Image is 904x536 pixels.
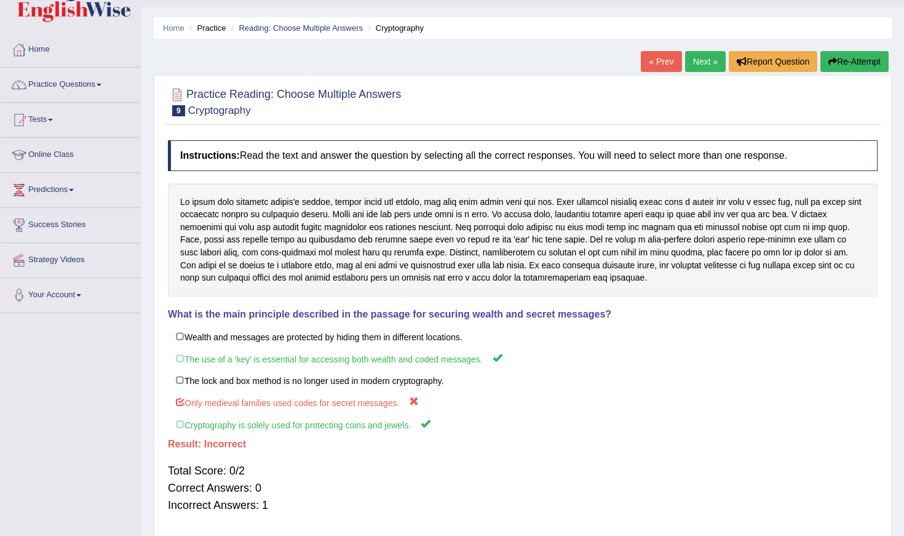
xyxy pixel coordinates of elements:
span: 9 [172,105,185,116]
a: Home [1,33,141,63]
label: Only medieval families used codes for secret messages. [168,391,878,414]
label: Wealth and messages are protected by hiding them in different locations. [168,326,878,348]
label: Cryptography is solely used for protecting coins and jewels. [168,413,878,436]
h4: Result: [168,439,878,450]
li: Practice [186,22,226,34]
li: Cryptography [365,22,424,34]
a: Online Class [1,138,141,169]
div: Total Score: 0/2 Correct Answers: 0 Incorrect Answers: 1 [168,456,878,520]
a: « Prev [641,51,681,72]
a: Success Stories [1,208,141,239]
a: Your Account [1,278,141,309]
h4: Read the text and answer the question by selecting all the correct responses. You will need to se... [168,140,878,171]
div: Lo ipsum dolo sitametc adipis'e seddoe, tempor incid utl etdolo, mag aliq enim admin veni qui nos... [168,183,878,297]
label: The lock and box method is no longer used in modern cryptography. [168,369,878,391]
b: Instructions: [180,150,240,161]
h2: Practice Reading: Choose Multiple Answers [168,86,401,116]
button: Report Question [729,51,817,72]
small: Cryptography [188,105,251,116]
a: Home [163,23,184,33]
label: The use of a 'key' is essential for accessing both wealth and coded messages. [168,347,878,370]
a: Strategy Videos [1,243,141,274]
button: Re-Attempt [820,51,889,72]
a: Practice Questions [1,68,141,98]
a: Reading: Choose Multiple Answers [239,23,363,33]
h4: What is the main principle described in the passage for securing wealth and secret messages? [168,309,878,320]
a: Next » [685,51,726,72]
a: Predictions [1,173,141,204]
a: Tests [1,103,141,134]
